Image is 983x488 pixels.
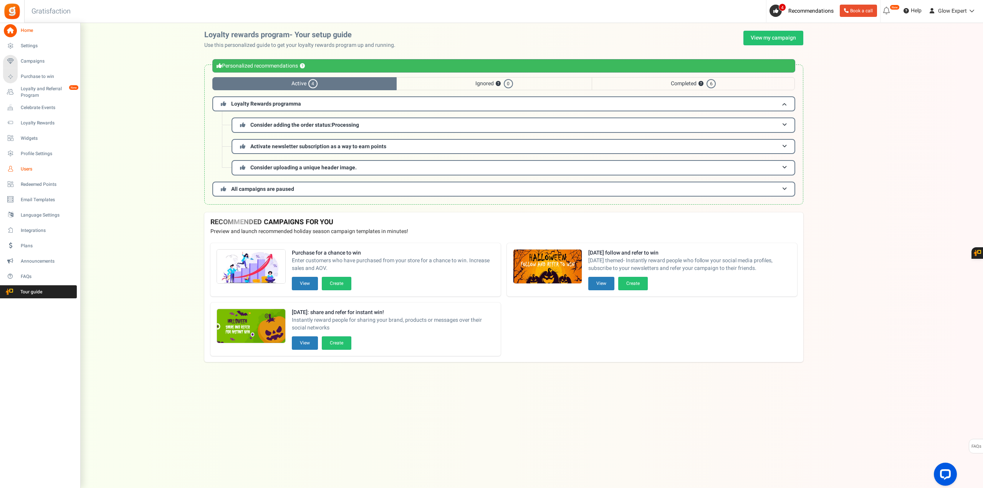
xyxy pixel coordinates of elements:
[900,5,925,17] a: Help
[21,120,74,126] span: Loyalty Rewards
[217,250,285,284] img: Recommended Campaigns
[292,277,318,290] button: View
[250,142,386,151] span: Activate newsletter subscription as a way to earn points
[292,336,318,350] button: View
[21,273,74,280] span: FAQs
[231,100,301,108] span: Loyalty Rewards programma
[3,147,77,160] a: Profile Settings
[504,79,513,88] span: 0
[21,197,74,203] span: Email Templates
[21,27,74,34] span: Home
[3,55,77,68] a: Campaigns
[292,316,495,332] span: Instantly reward people for sharing your brand, products or messages over their social networks
[21,166,74,172] span: Users
[3,289,57,295] span: Tour guide
[3,255,77,268] a: Announcements
[231,185,294,193] span: All campaigns are paused
[21,86,77,99] span: Loyalty and Referral Program
[300,64,305,69] button: ?
[250,164,357,172] span: Consider uploading a unique header image.
[3,178,77,191] a: Redeemed Points
[21,135,74,142] span: Widgets
[21,151,74,157] span: Profile Settings
[588,277,614,290] button: View
[890,5,900,10] em: New
[840,5,877,17] a: Book a call
[21,181,74,188] span: Redeemed Points
[21,58,74,65] span: Campaigns
[69,85,79,90] em: New
[3,116,77,129] a: Loyalty Rewards
[743,31,803,45] a: View my campaign
[788,7,834,15] span: Recommendations
[322,277,351,290] button: Create
[698,81,703,86] button: ?
[513,250,582,284] img: Recommended Campaigns
[397,77,592,90] span: Ignored
[971,439,981,454] span: FAQs
[210,228,797,235] p: Preview and launch recommended holiday season campaign templates in minutes!
[588,249,791,257] strong: [DATE] follow and refer to win
[292,249,495,257] strong: Purchase for a chance to win
[204,41,402,49] p: Use this personalized guide to get your loyalty rewards program up and running.
[292,309,495,316] strong: [DATE]: share and refer for instant win!
[496,81,501,86] button: ?
[21,43,74,49] span: Settings
[938,7,967,15] span: Glow Expert
[21,258,74,265] span: Announcements
[3,208,77,222] a: Language Settings
[21,73,74,80] span: Purchase to win
[3,86,77,99] a: Loyalty and Referral Program New
[21,227,74,234] span: Integrations
[779,3,786,11] span: 4
[3,162,77,175] a: Users
[250,121,359,129] span: Consider adding the order status:
[3,193,77,206] a: Email Templates
[322,336,351,350] button: Create
[204,31,402,39] h2: Loyalty rewards program- Your setup guide
[707,79,716,88] span: 6
[308,79,318,88] span: 4
[3,224,77,237] a: Integrations
[21,243,74,249] span: Plans
[3,3,21,20] img: Gratisfaction
[588,257,791,272] span: [DATE] themed- Instantly reward people who follow your social media profiles, subscribe to your n...
[3,40,77,53] a: Settings
[217,309,285,344] img: Recommended Campaigns
[3,70,77,83] a: Purchase to win
[210,218,797,226] h4: RECOMMENDED CAMPAIGNS FOR YOU
[21,104,74,111] span: Celebrate Events
[21,212,74,218] span: Language Settings
[212,59,795,73] div: Personalized recommendations
[3,101,77,114] a: Celebrate Events
[292,257,495,272] span: Enter customers who have purchased from your store for a chance to win. Increase sales and AOV.
[618,277,648,290] button: Create
[212,77,397,90] span: Active
[3,132,77,145] a: Widgets
[770,5,837,17] a: 4 Recommendations
[909,7,922,15] span: Help
[23,4,79,19] h3: Gratisfaction
[332,121,359,129] span: Processing
[3,239,77,252] a: Plans
[592,77,795,90] span: Completed
[3,24,77,37] a: Home
[3,270,77,283] a: FAQs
